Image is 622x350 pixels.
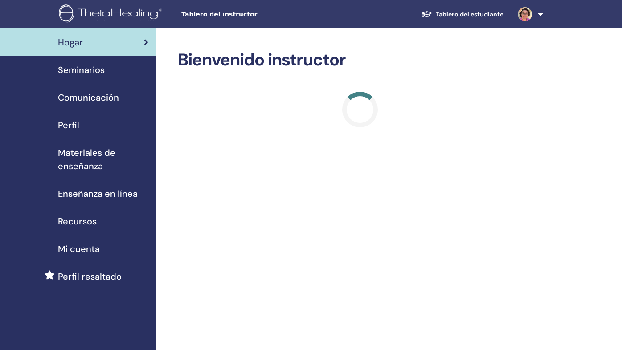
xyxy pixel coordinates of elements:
span: Enseñanza en línea [58,187,138,200]
span: Hogar [58,36,83,49]
img: default.jpg [518,7,532,21]
span: Perfil resaltado [58,270,122,283]
h2: Bienvenido instructor [178,50,542,70]
span: Mi cuenta [58,242,100,256]
img: graduation-cap-white.svg [421,10,432,18]
a: Tablero del estudiante [414,6,511,23]
span: Tablero del instructor [181,10,315,19]
span: Comunicación [58,91,119,104]
img: logo.png [59,4,165,24]
span: Seminarios [58,63,105,77]
span: Perfil [58,118,79,132]
span: Materiales de enseñanza [58,146,148,173]
span: Recursos [58,215,97,228]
